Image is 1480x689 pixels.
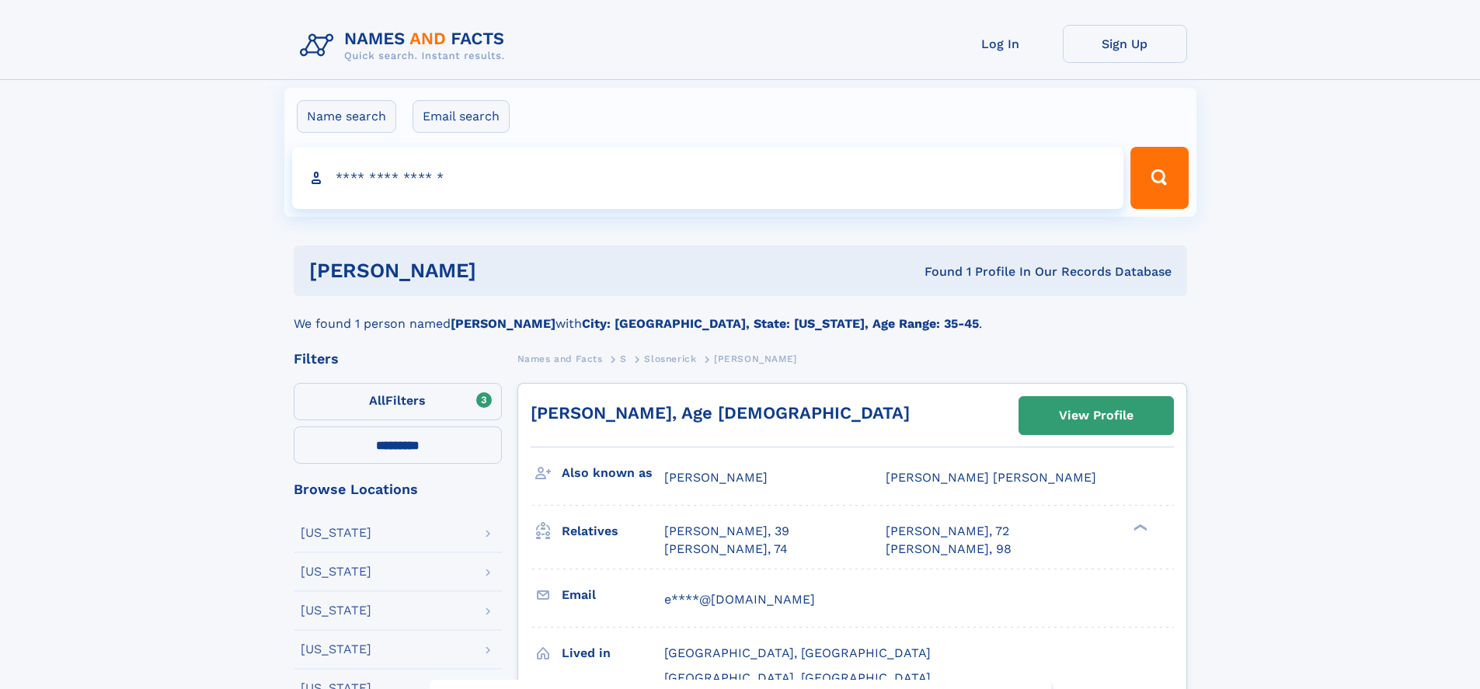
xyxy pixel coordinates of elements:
[886,470,1096,485] span: [PERSON_NAME] [PERSON_NAME]
[620,349,627,368] a: S
[562,582,664,608] h3: Email
[644,349,696,368] a: Slosnerick
[1130,147,1188,209] button: Search Button
[1130,523,1148,533] div: ❯
[714,353,797,364] span: [PERSON_NAME]
[369,393,385,408] span: All
[294,25,517,67] img: Logo Names and Facts
[582,316,979,331] b: City: [GEOGRAPHIC_DATA], State: [US_STATE], Age Range: 35-45
[886,523,1009,540] a: [PERSON_NAME], 72
[1059,398,1134,433] div: View Profile
[664,541,788,558] a: [PERSON_NAME], 74
[562,518,664,545] h3: Relatives
[664,470,768,485] span: [PERSON_NAME]
[301,565,371,578] div: [US_STATE]
[517,349,603,368] a: Names and Facts
[664,523,789,540] a: [PERSON_NAME], 39
[297,100,396,133] label: Name search
[886,541,1012,558] a: [PERSON_NAME], 98
[664,646,931,660] span: [GEOGRAPHIC_DATA], [GEOGRAPHIC_DATA]
[294,383,502,420] label: Filters
[700,263,1172,280] div: Found 1 Profile In Our Records Database
[1063,25,1187,63] a: Sign Up
[292,147,1124,209] input: search input
[451,316,555,331] b: [PERSON_NAME]
[301,604,371,617] div: [US_STATE]
[294,352,502,366] div: Filters
[1019,397,1173,434] a: View Profile
[294,296,1187,333] div: We found 1 person named with .
[294,482,502,496] div: Browse Locations
[620,353,627,364] span: S
[309,261,701,280] h1: [PERSON_NAME]
[938,25,1063,63] a: Log In
[301,527,371,539] div: [US_STATE]
[301,643,371,656] div: [US_STATE]
[562,640,664,666] h3: Lived in
[531,403,910,423] a: [PERSON_NAME], Age [DEMOGRAPHIC_DATA]
[413,100,510,133] label: Email search
[644,353,696,364] span: Slosnerick
[664,670,931,685] span: [GEOGRAPHIC_DATA], [GEOGRAPHIC_DATA]
[562,460,664,486] h3: Also known as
